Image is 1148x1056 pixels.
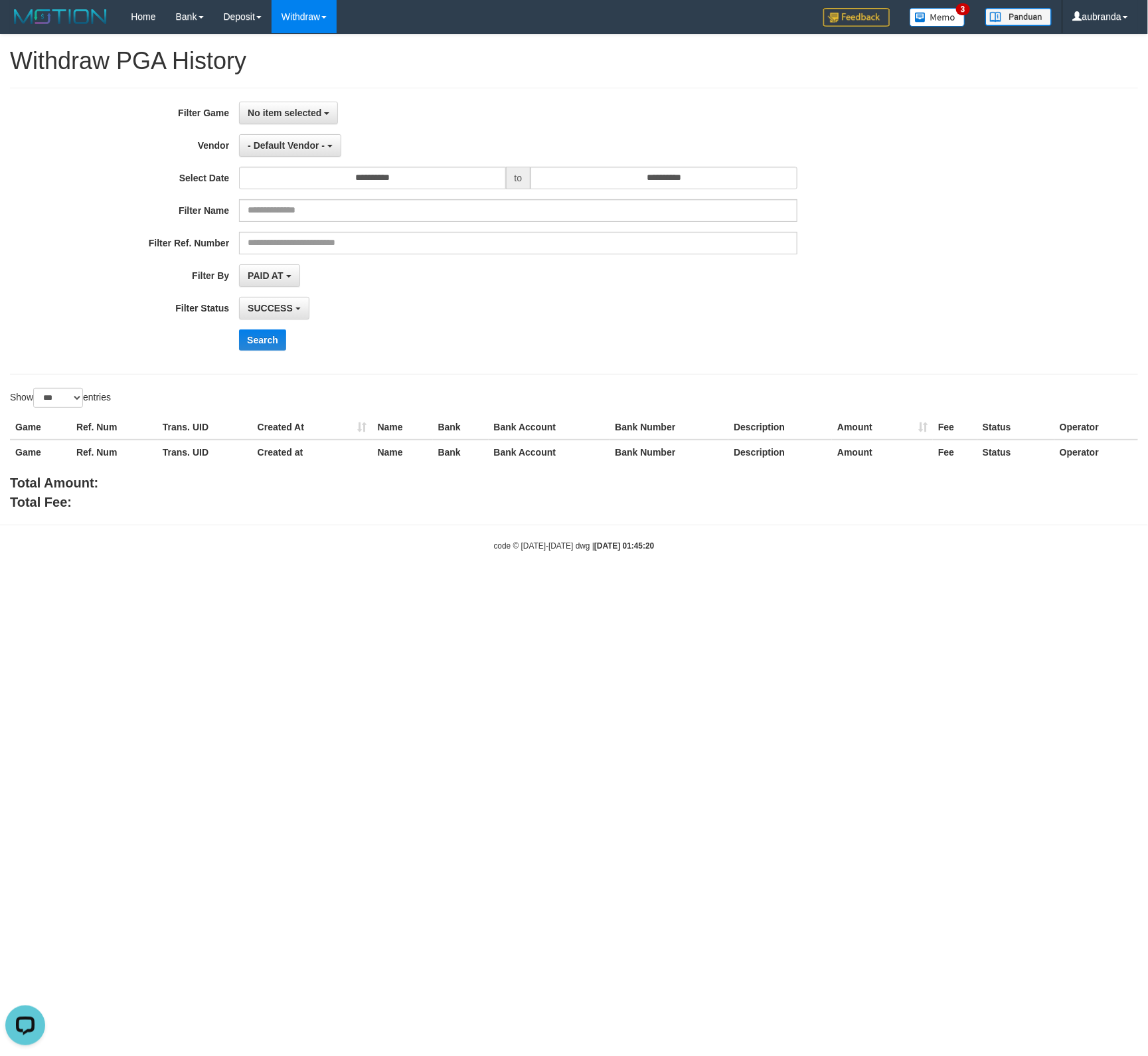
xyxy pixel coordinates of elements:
select: Showentries [33,388,83,408]
th: Operator [1054,415,1138,440]
th: Amount [832,440,933,464]
th: Bank Account [489,415,610,440]
th: Bank [433,415,489,440]
th: Amount [832,415,933,440]
img: Button%20Memo.svg [910,8,965,27]
img: Feedback.jpg [823,8,890,27]
th: Created At [252,415,372,440]
th: Bank Number [610,440,728,464]
th: Fee [933,440,977,464]
th: Game [10,440,71,464]
span: SUCCESS [248,303,293,313]
th: Trans. UID [157,415,252,440]
label: Show entries [10,388,111,408]
span: to [506,167,531,189]
strong: [DATE] 01:45:20 [594,541,654,551]
th: Fee [933,415,977,440]
span: No item selected [248,108,321,118]
th: Bank Account [489,440,610,464]
th: Description [728,440,832,464]
th: Description [728,415,832,440]
button: No item selected [239,102,338,124]
th: Created at [252,440,372,464]
th: Name [372,415,433,440]
h1: Withdraw PGA History [10,48,1138,74]
button: Search [239,329,286,351]
th: Status [977,415,1054,440]
th: Operator [1054,440,1138,464]
button: Open LiveChat chat widget [5,5,45,45]
img: panduan.png [985,8,1052,26]
span: 3 [956,3,970,15]
small: code © [DATE]-[DATE] dwg | [494,541,655,551]
th: Bank Number [610,415,728,440]
th: Game [10,415,71,440]
th: Bank [433,440,489,464]
th: Name [372,440,433,464]
span: PAID AT [248,270,283,281]
th: Status [977,440,1054,464]
span: - Default Vendor - [248,140,325,151]
button: - Default Vendor - [239,134,341,157]
th: Trans. UID [157,440,252,464]
img: MOTION_logo.png [10,7,111,27]
b: Total Fee: [10,495,72,509]
b: Total Amount: [10,476,98,490]
button: PAID AT [239,264,299,287]
th: Ref. Num [71,415,157,440]
th: Ref. Num [71,440,157,464]
button: SUCCESS [239,297,309,319]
